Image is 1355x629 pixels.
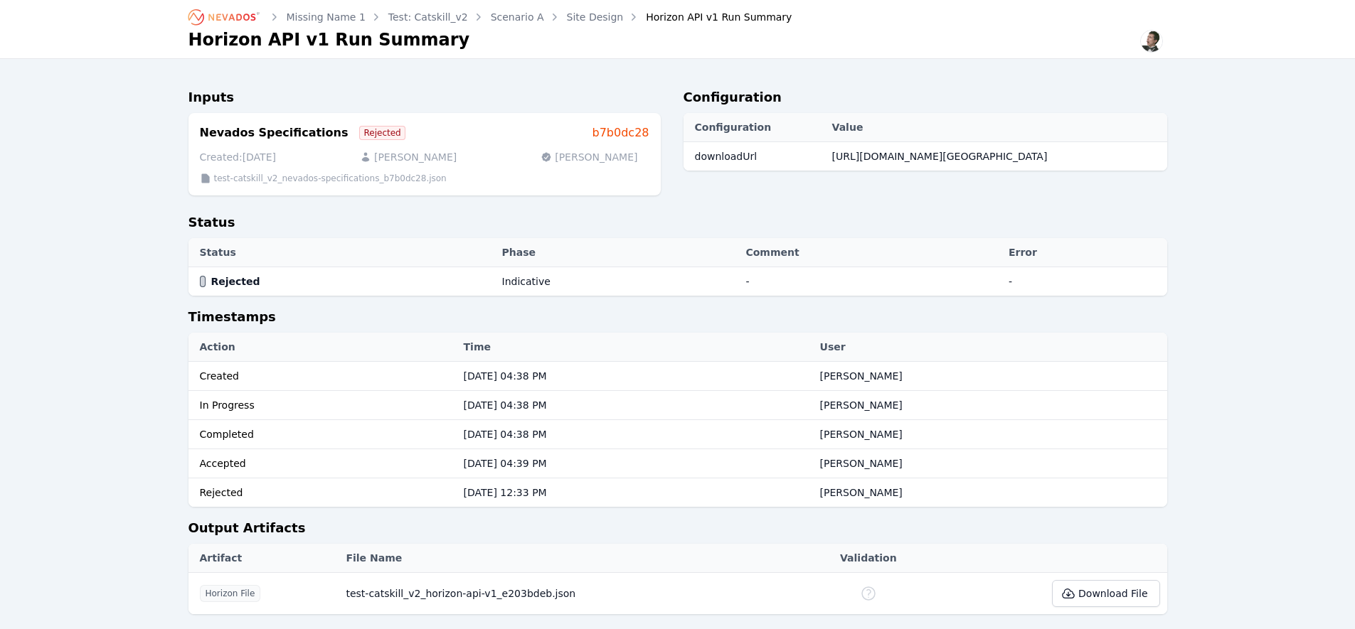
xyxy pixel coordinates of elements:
[200,124,349,141] h3: Nevados Specifications
[813,420,1167,449] td: [PERSON_NAME]
[188,87,661,113] h2: Inputs
[1052,580,1159,607] button: Download File
[684,113,825,142] th: Configuration
[825,113,1167,142] th: Value
[457,391,813,420] td: [DATE] 04:38 PM
[1001,238,1167,267] th: Error
[188,28,470,51] h1: Horizon API v1 Run Summary
[200,456,450,471] div: Accepted
[388,10,468,24] a: Test: Catskill_v2
[200,150,276,164] p: Created: [DATE]
[738,267,1001,296] td: -
[860,585,877,602] div: No Schema
[738,238,1001,267] th: Comment
[200,369,450,383] div: Created
[359,126,405,140] div: Rejected
[188,307,1167,333] h2: Timestamps
[188,238,495,267] th: Status
[1140,30,1163,53] img: Alex Kushner
[188,544,339,573] th: Artifact
[457,478,813,507] td: [DATE] 12:33 PM
[200,427,450,441] div: Completed
[188,518,1167,544] h2: Output Artifacts
[287,10,366,24] a: Missing Name 1
[346,588,575,599] span: test-catskill_v2_horizon-api-v1_e203bdeb.json
[457,362,813,391] td: [DATE] 04:38 PM
[188,213,1167,238] h2: Status
[695,151,758,162] span: downloadUrl
[813,333,1167,362] th: User
[200,585,261,602] span: Horizon File
[457,420,813,449] td: [DATE] 04:38 PM
[567,10,624,24] a: Site Design
[200,485,450,500] div: Rejected
[801,544,935,573] th: Validation
[813,449,1167,478] td: [PERSON_NAME]
[1001,267,1167,296] td: -
[813,478,1167,507] td: [PERSON_NAME]
[457,333,813,362] th: Time
[188,333,457,362] th: Action
[339,544,801,573] th: File Name
[200,398,450,412] div: In Progress
[684,87,1167,113] h2: Configuration
[593,124,649,141] a: b7b0dc28
[813,362,1167,391] td: [PERSON_NAME]
[626,10,792,24] div: Horizon API v1 Run Summary
[813,391,1167,420] td: [PERSON_NAME]
[360,150,457,164] p: [PERSON_NAME]
[502,274,551,289] div: Indicative
[541,150,637,164] p: [PERSON_NAME]
[211,274,260,289] span: Rejected
[495,238,739,267] th: Phase
[214,173,447,184] p: test-catskill_v2_nevados-specifications_b7b0dc28.json
[188,6,792,28] nav: Breadcrumb
[457,449,813,478] td: [DATE] 04:39 PM
[491,10,544,24] a: Scenario A
[825,142,1167,171] td: [URL][DOMAIN_NAME][GEOGRAPHIC_DATA]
